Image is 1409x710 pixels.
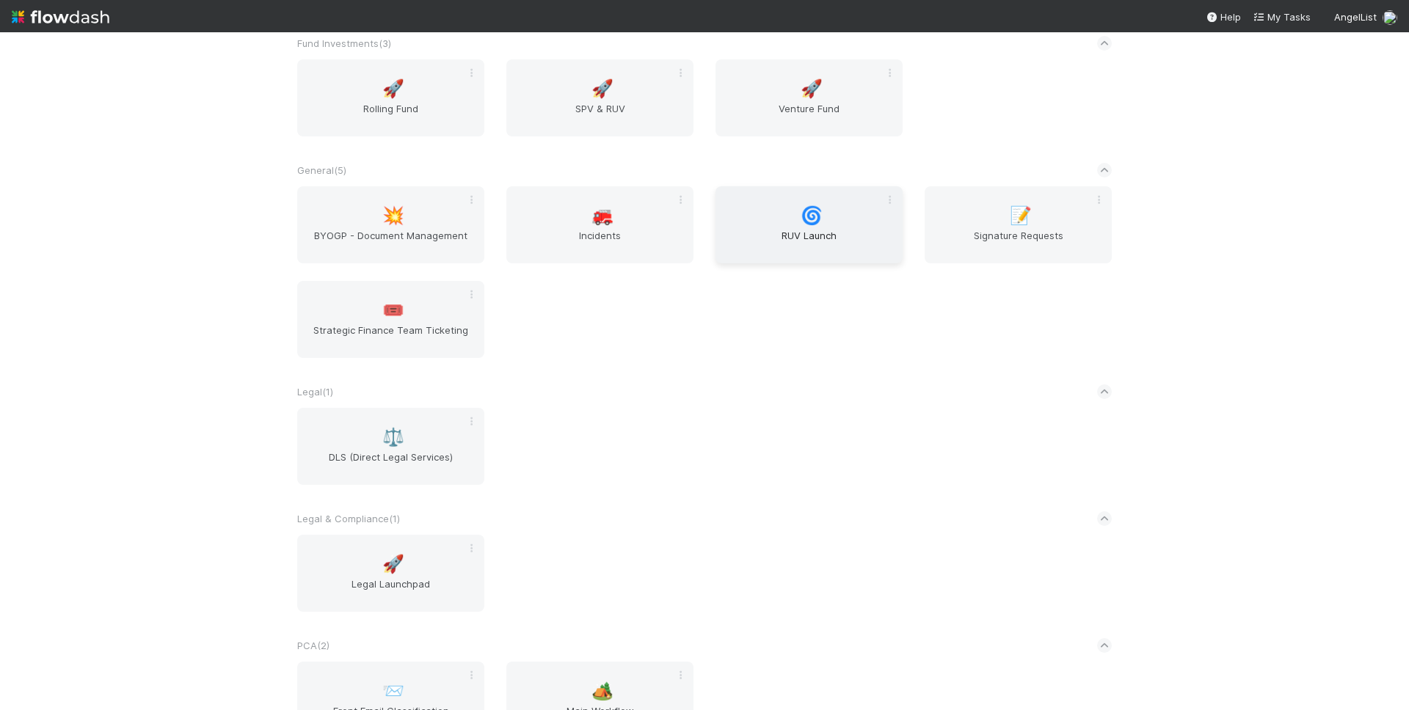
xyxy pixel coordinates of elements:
a: 🚀Venture Fund [716,59,903,136]
span: Rolling Fund [303,101,478,131]
span: 📨 [382,681,404,700]
span: Legal Launchpad [303,577,478,606]
span: General ( 5 ) [297,164,346,176]
a: 🎟️Strategic Finance Team Ticketing [297,281,484,358]
span: My Tasks [1253,11,1311,23]
span: BYOGP - Document Management [303,228,478,257]
span: 📝 [1010,206,1032,225]
div: Help [1206,10,1241,24]
span: 🚒 [591,206,614,225]
span: Incidents [512,228,688,257]
span: Legal ( 1 ) [297,386,333,398]
span: Strategic Finance Team Ticketing [303,323,478,352]
img: logo-inverted-e16ddd16eac7371096b0.svg [12,4,109,29]
a: 🚀SPV & RUV [506,59,693,136]
span: AngelList [1334,11,1377,23]
span: 🏕️ [591,681,614,700]
span: SPV & RUV [512,101,688,131]
a: 💥BYOGP - Document Management [297,186,484,263]
img: avatar_55035ea6-c43a-43cd-b0ad-a82770e0f712.png [1383,10,1397,25]
a: ⚖️DLS (Direct Legal Services) [297,408,484,485]
a: My Tasks [1253,10,1311,24]
span: 💥 [382,206,404,225]
span: 🚀 [382,555,404,574]
span: 🚀 [801,79,823,98]
span: PCA ( 2 ) [297,640,330,651]
a: 🌀RUV Launch [716,186,903,263]
a: 🚒Incidents [506,186,693,263]
span: 🚀 [382,79,404,98]
span: ⚖️ [382,428,404,447]
span: Signature Requests [931,228,1106,257]
a: 🚀Legal Launchpad [297,535,484,612]
span: DLS (Direct Legal Services) [303,450,478,479]
span: Venture Fund [721,101,897,131]
a: 📝Signature Requests [925,186,1112,263]
span: 🎟️ [382,301,404,320]
span: Legal & Compliance ( 1 ) [297,513,400,524]
a: 🚀Rolling Fund [297,59,484,136]
span: 🌀 [801,206,823,225]
span: 🚀 [591,79,614,98]
span: RUV Launch [721,228,897,257]
span: Fund Investments ( 3 ) [297,37,391,49]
